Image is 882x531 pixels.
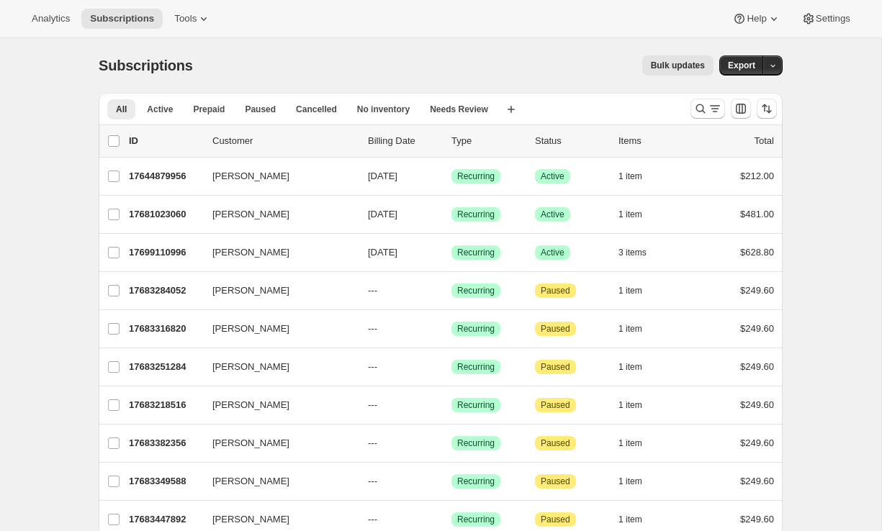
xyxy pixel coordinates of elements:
[129,169,201,183] p: 17644879956
[166,9,220,29] button: Tools
[245,104,276,115] span: Paused
[457,361,495,373] span: Recurring
[212,245,289,260] span: [PERSON_NAME]
[618,242,662,263] button: 3 items
[535,134,607,148] p: Status
[618,471,658,491] button: 1 item
[541,285,570,296] span: Paused
[618,247,647,258] span: 3 items
[724,9,789,29] button: Help
[204,432,348,455] button: [PERSON_NAME]
[129,474,201,489] p: 17683349588
[368,247,397,258] span: [DATE]
[129,319,774,339] div: 17683316820[PERSON_NAME]---SuccessRecurringAttentionPaused1 item$249.60
[740,285,774,296] span: $249.60
[204,165,348,188] button: [PERSON_NAME]
[129,322,201,336] p: 17683316820
[204,470,348,493] button: [PERSON_NAME]
[740,209,774,219] span: $481.00
[618,509,658,530] button: 1 item
[618,514,642,525] span: 1 item
[204,508,348,531] button: [PERSON_NAME]
[99,58,193,73] span: Subscriptions
[368,209,397,219] span: [DATE]
[129,134,774,148] div: IDCustomerBilling DateTypeStatusItemsTotal
[457,437,495,449] span: Recurring
[116,104,127,115] span: All
[618,437,642,449] span: 1 item
[32,13,70,24] span: Analytics
[541,323,570,335] span: Paused
[457,399,495,411] span: Recurring
[618,209,642,220] span: 1 item
[212,283,289,298] span: [PERSON_NAME]
[618,476,642,487] span: 1 item
[129,398,201,412] p: 17683218516
[81,9,163,29] button: Subscriptions
[618,281,658,301] button: 1 item
[368,134,440,148] p: Billing Date
[212,360,289,374] span: [PERSON_NAME]
[457,323,495,335] span: Recurring
[618,166,658,186] button: 1 item
[728,60,755,71] span: Export
[731,99,751,119] button: Customize table column order and visibility
[129,207,201,222] p: 17681023060
[500,99,523,119] button: Create new view
[368,399,377,410] span: ---
[23,9,78,29] button: Analytics
[541,171,564,182] span: Active
[541,476,570,487] span: Paused
[618,399,642,411] span: 1 item
[757,99,777,119] button: Sort the results
[740,361,774,372] span: $249.60
[618,323,642,335] span: 1 item
[368,171,397,181] span: [DATE]
[212,134,356,148] p: Customer
[129,204,774,224] div: 17681023060[PERSON_NAME][DATE]SuccessRecurringSuccessActive1 item$481.00
[129,283,201,298] p: 17683284052
[747,13,766,24] span: Help
[541,514,570,525] span: Paused
[740,399,774,410] span: $249.60
[204,203,348,226] button: [PERSON_NAME]
[541,209,564,220] span: Active
[204,394,348,417] button: [PERSON_NAME]
[193,104,225,115] span: Prepaid
[618,285,642,296] span: 1 item
[457,247,495,258] span: Recurring
[212,512,289,527] span: [PERSON_NAME]
[129,242,774,263] div: 17699110996[PERSON_NAME][DATE]SuccessRecurringSuccessActive3 items$628.80
[755,134,774,148] p: Total
[368,361,377,372] span: ---
[457,285,495,296] span: Recurring
[129,360,201,374] p: 17683251284
[618,433,658,453] button: 1 item
[740,437,774,448] span: $249.60
[690,99,725,119] button: Search and filter results
[457,171,495,182] span: Recurring
[129,281,774,301] div: 17683284052[PERSON_NAME]---SuccessRecurringAttentionPaused1 item$249.60
[451,134,523,148] div: Type
[129,436,201,450] p: 17683382356
[618,361,642,373] span: 1 item
[457,209,495,220] span: Recurring
[719,55,764,76] button: Export
[618,357,658,377] button: 1 item
[212,322,289,336] span: [PERSON_NAME]
[212,474,289,489] span: [PERSON_NAME]
[618,319,658,339] button: 1 item
[541,437,570,449] span: Paused
[541,399,570,411] span: Paused
[296,104,337,115] span: Cancelled
[204,279,348,302] button: [PERSON_NAME]
[740,171,774,181] span: $212.00
[740,247,774,258] span: $628.80
[147,104,173,115] span: Active
[368,514,377,525] span: ---
[740,323,774,334] span: $249.60
[204,317,348,340] button: [PERSON_NAME]
[129,509,774,530] div: 17683447892[PERSON_NAME]---SuccessRecurringAttentionPaused1 item$249.60
[651,60,705,71] span: Bulk updates
[129,512,201,527] p: 17683447892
